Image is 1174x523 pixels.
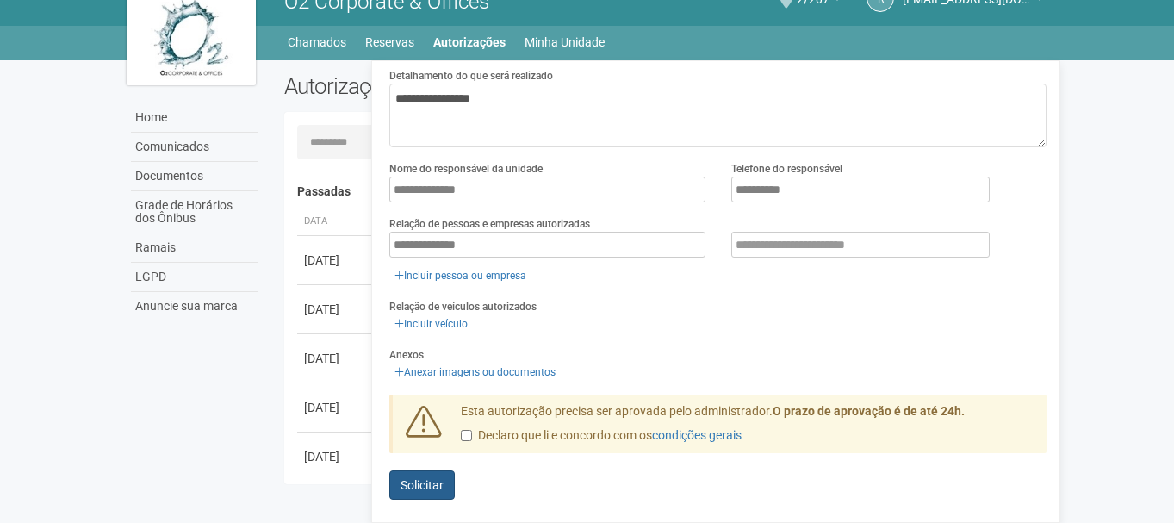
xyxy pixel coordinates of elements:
input: Declaro que li e concordo com oscondições gerais [461,430,472,441]
h4: Passadas [297,185,1035,198]
div: Esta autorização precisa ser aprovada pelo administrador. [448,403,1047,453]
label: Declaro que li e concordo com os [461,427,742,445]
label: Relação de pessoas e empresas autorizadas [389,216,590,232]
a: Minha Unidade [525,30,605,54]
label: Anexos [389,347,424,363]
span: Solicitar [401,478,444,492]
div: [DATE] [304,399,368,416]
button: Solicitar [389,470,455,500]
label: Telefone do responsável [731,161,842,177]
div: [DATE] [304,350,368,367]
a: Incluir pessoa ou empresa [389,266,531,285]
div: [DATE] [304,252,368,269]
h2: Autorizações [284,73,653,99]
a: Grade de Horários dos Ônibus [131,191,258,233]
div: [DATE] [304,448,368,465]
th: Data [297,208,375,236]
a: Reservas [365,30,414,54]
label: Relação de veículos autorizados [389,299,537,314]
a: condições gerais [652,428,742,442]
div: [DATE] [304,301,368,318]
label: Detalhamento do que será realizado [389,68,553,84]
a: Comunicados [131,133,258,162]
a: Documentos [131,162,258,191]
a: Incluir veículo [389,314,473,333]
a: Anexar imagens ou documentos [389,363,561,382]
strong: O prazo de aprovação é de até 24h. [773,404,965,418]
a: Home [131,103,258,133]
a: Ramais [131,233,258,263]
a: LGPD [131,263,258,292]
a: Anuncie sua marca [131,292,258,321]
a: Autorizações [433,30,506,54]
a: Chamados [288,30,346,54]
label: Nome do responsável da unidade [389,161,543,177]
